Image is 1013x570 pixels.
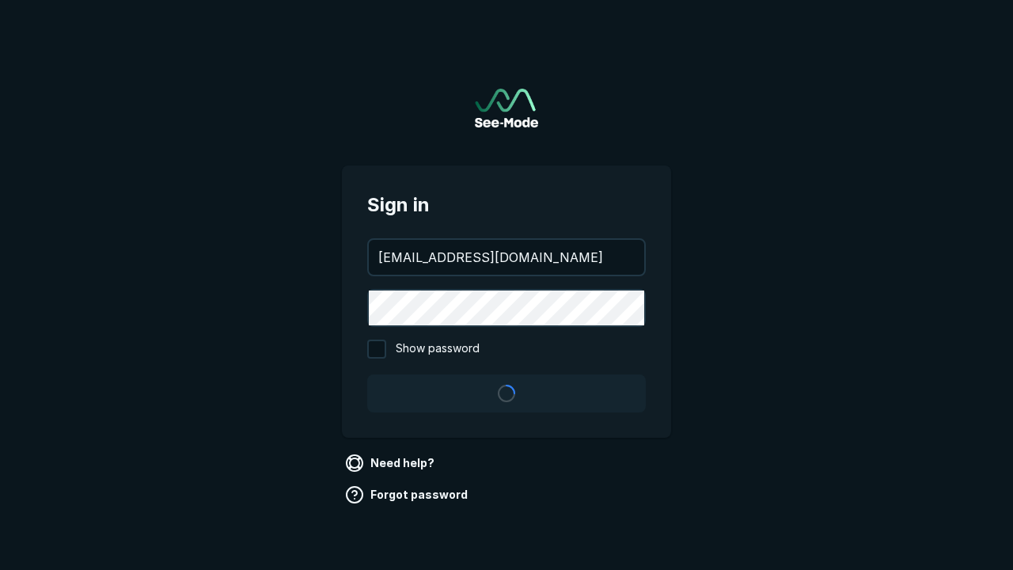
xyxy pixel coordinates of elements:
span: Show password [396,340,480,359]
input: your@email.com [369,240,644,275]
img: See-Mode Logo [475,89,538,127]
a: Forgot password [342,482,474,507]
a: Need help? [342,450,441,476]
span: Sign in [367,191,646,219]
a: Go to sign in [475,89,538,127]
